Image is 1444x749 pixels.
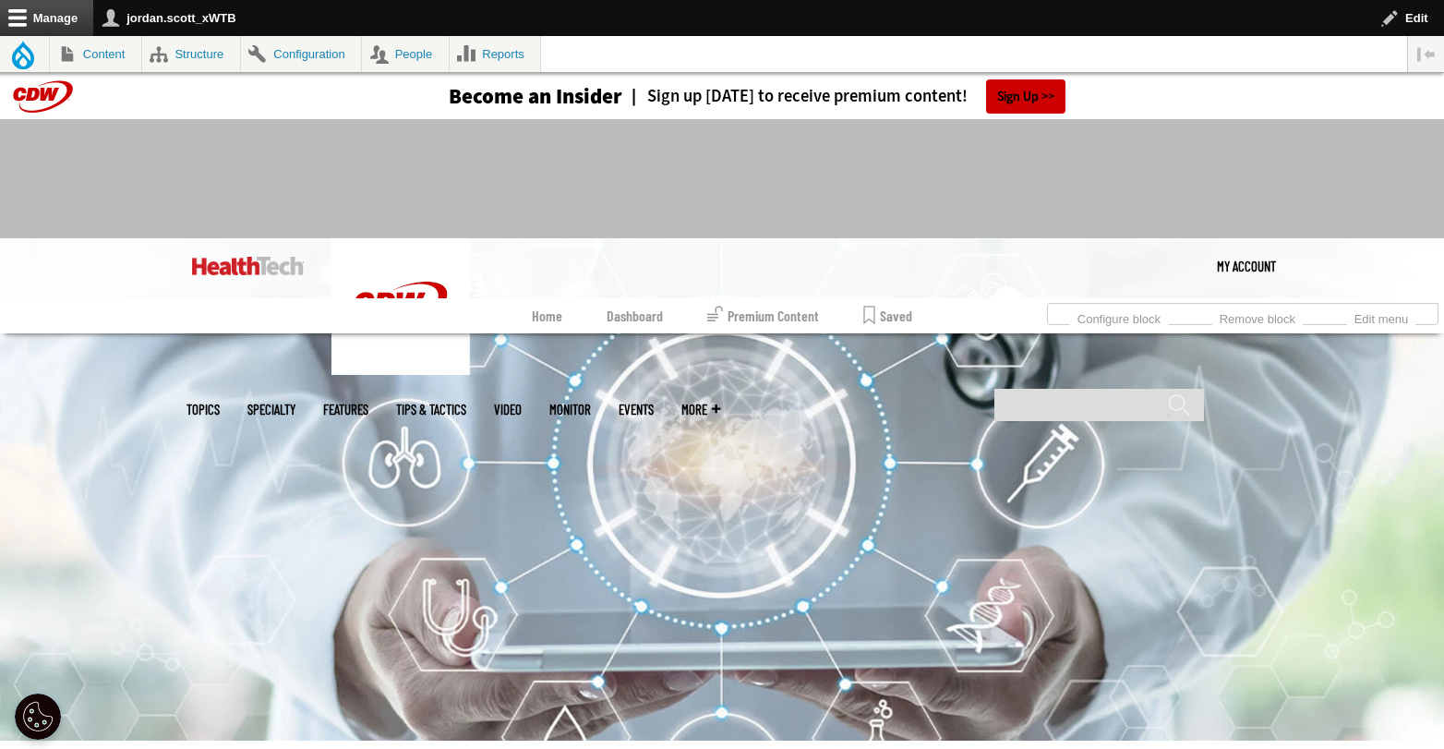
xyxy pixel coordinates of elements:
a: Saved [863,298,912,333]
a: Configuration [241,36,361,72]
a: Edit menu [1347,307,1415,327]
span: Topics [187,403,220,417]
a: Premium Content [707,298,819,333]
a: CDW [331,360,470,380]
a: My Account [1217,238,1276,294]
a: Sign up [DATE] to receive premium content! [622,88,968,105]
div: Cookie Settings [15,694,61,740]
a: Features [323,403,368,417]
a: Remove block [1212,307,1303,327]
a: Events [619,403,654,417]
img: Home [192,257,304,275]
a: Structure [142,36,240,72]
a: Sign Up [986,79,1065,114]
button: Vertical orientation [1408,36,1444,72]
iframe: advertisement [386,138,1058,221]
span: More [681,403,720,417]
a: Become an Insider [379,86,622,107]
a: Content [50,36,141,72]
a: Reports [450,36,541,72]
div: User menu [1217,238,1276,294]
img: Home [331,238,470,375]
a: MonITor [549,403,591,417]
a: Video [494,403,522,417]
a: Configure block [1070,307,1168,327]
span: Specialty [247,403,295,417]
a: Dashboard [607,298,663,333]
button: Open Preferences [15,694,61,740]
a: Tips & Tactics [396,403,466,417]
a: People [362,36,449,72]
a: Home [532,298,562,333]
h3: Become an Insider [449,86,622,107]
